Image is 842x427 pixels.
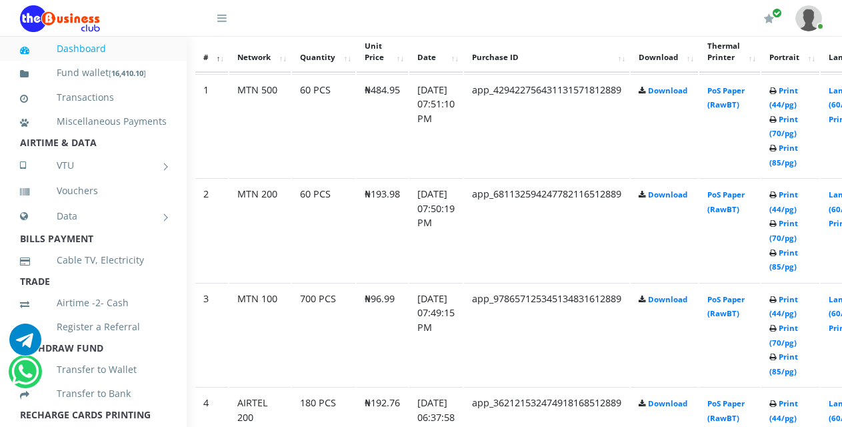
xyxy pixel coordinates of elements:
[761,31,819,73] th: Portrait: activate to sort column ascending
[769,218,798,243] a: Print (70/pg)
[769,323,798,348] a: Print (70/pg)
[707,294,745,319] a: PoS Paper (RawBT)
[229,178,291,282] td: MTN 200
[292,74,355,177] td: 60 PCS
[229,74,291,177] td: MTN 500
[769,294,798,319] a: Print (44/pg)
[20,378,167,409] a: Transfer to Bank
[769,85,798,110] a: Print (44/pg)
[229,283,291,386] td: MTN 100
[292,283,355,386] td: 700 PCS
[20,106,167,137] a: Miscellaneous Payments
[20,175,167,206] a: Vouchers
[357,74,408,177] td: ₦484.95
[20,57,167,89] a: Fund wallet[16,410.10]
[20,312,167,342] a: Register a Referral
[229,31,291,73] th: Network: activate to sort column ascending
[357,31,408,73] th: Unit Price: activate to sort column ascending
[292,178,355,282] td: 60 PCS
[195,283,228,386] td: 3
[195,74,228,177] td: 1
[648,189,687,199] a: Download
[707,398,745,423] a: PoS Paper (RawBT)
[195,178,228,282] td: 2
[20,33,167,64] a: Dashboard
[11,366,39,388] a: Chat for support
[648,398,687,408] a: Download
[20,245,167,276] a: Cable TV, Electricity
[769,143,798,167] a: Print (85/pg)
[20,288,167,318] a: Airtime -2- Cash
[111,68,143,78] b: 16,410.10
[9,334,41,356] a: Chat for support
[764,13,774,24] i: Renew/Upgrade Subscription
[409,74,463,177] td: [DATE] 07:51:10 PM
[409,283,463,386] td: [DATE] 07:49:15 PM
[292,31,355,73] th: Quantity: activate to sort column ascending
[769,248,798,272] a: Print (85/pg)
[464,178,629,282] td: app_681132594247782116512889
[772,8,782,18] span: Renew/Upgrade Subscription
[464,74,629,177] td: app_429422756431131571812889
[357,283,408,386] td: ₦96.99
[109,68,146,78] small: [ ]
[648,85,687,95] a: Download
[20,149,167,182] a: VTU
[357,178,408,282] td: ₦193.98
[648,294,687,304] a: Download
[631,31,698,73] th: Download: activate to sort column ascending
[20,199,167,233] a: Data
[769,114,798,139] a: Print (70/pg)
[20,5,100,32] img: Logo
[20,82,167,113] a: Transactions
[795,5,822,31] img: User
[409,178,463,282] td: [DATE] 07:50:19 PM
[769,352,798,376] a: Print (85/pg)
[707,189,745,214] a: PoS Paper (RawBT)
[707,85,745,110] a: PoS Paper (RawBT)
[769,189,798,214] a: Print (44/pg)
[464,31,629,73] th: Purchase ID: activate to sort column ascending
[20,354,167,385] a: Transfer to Wallet
[195,31,228,73] th: #: activate to sort column descending
[464,283,629,386] td: app_978657125345134831612889
[699,31,760,73] th: Thermal Printer: activate to sort column ascending
[769,398,798,423] a: Print (44/pg)
[409,31,463,73] th: Date: activate to sort column ascending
